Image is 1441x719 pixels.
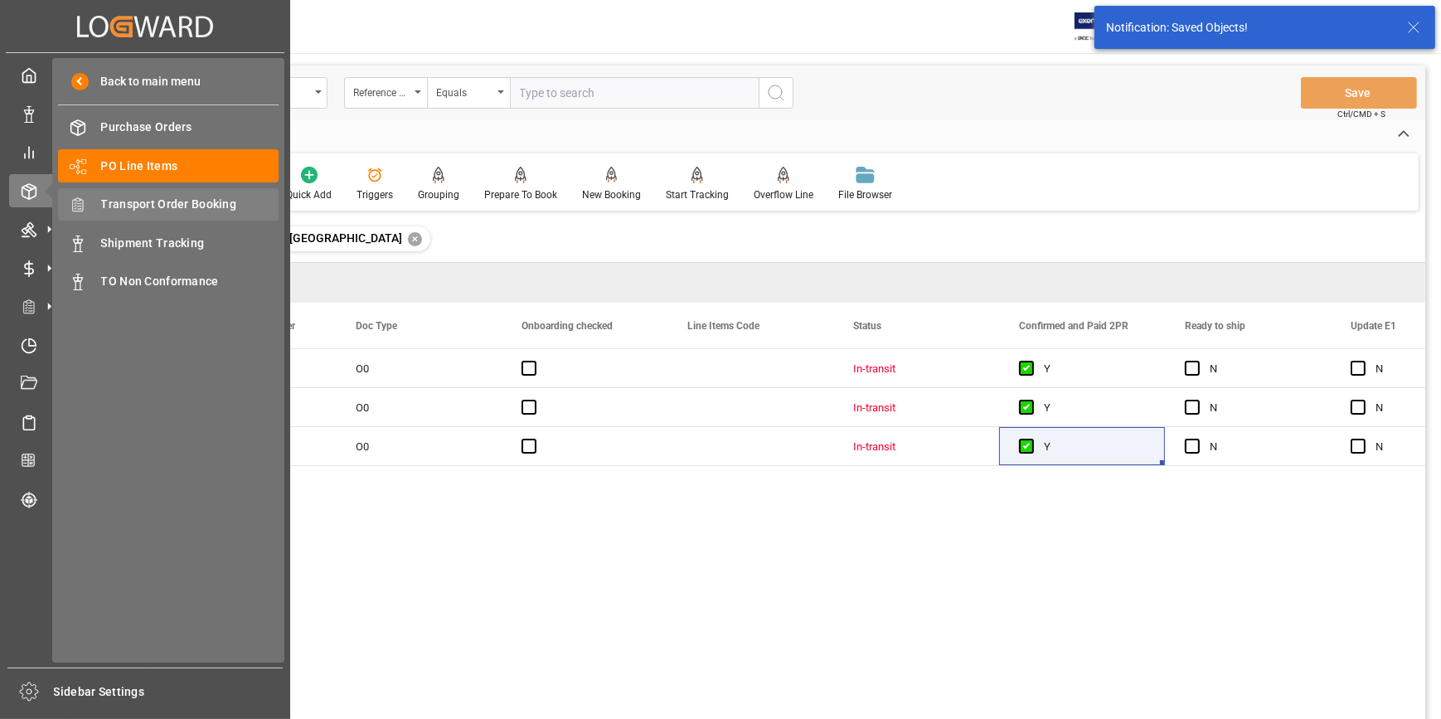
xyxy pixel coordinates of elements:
[9,445,281,477] a: CO2 Calculator
[436,81,492,100] div: Equals
[1019,320,1128,332] span: Confirmed and Paid 2PR
[522,320,613,332] span: Onboarding checked
[58,111,279,143] a: Purchase Orders
[1210,350,1311,388] div: N
[54,683,284,701] span: Sidebar Settings
[336,349,502,387] div: O0
[235,231,402,245] span: 22-10541-[GEOGRAPHIC_DATA]
[853,320,881,332] span: Status
[853,350,979,388] div: In-transit
[666,187,729,202] div: Start Tracking
[9,483,281,515] a: Tracking Shipment
[58,149,279,182] a: PO Line Items
[484,187,557,202] div: Prepare To Book
[353,81,410,100] div: Reference 2 Vendor
[408,232,422,246] div: ✕
[1044,389,1145,427] div: Y
[101,119,279,136] span: Purchase Orders
[1301,77,1417,109] button: Save
[101,158,279,175] span: PO Line Items
[344,77,427,109] button: open menu
[58,265,279,298] a: TO Non Conformance
[101,273,279,290] span: TO Non Conformance
[1106,19,1391,36] div: Notification: Saved Objects!
[89,73,201,90] span: Back to main menu
[336,388,502,426] div: O0
[1351,320,1396,332] span: Update E1
[58,226,279,259] a: Shipment Tracking
[101,235,279,252] span: Shipment Tracking
[286,187,332,202] div: Quick Add
[1044,428,1145,466] div: Y
[582,187,641,202] div: New Booking
[9,59,281,91] a: My Cockpit
[9,328,281,361] a: Timeslot Management V2
[754,187,813,202] div: Overflow Line
[1210,428,1311,466] div: N
[356,320,397,332] span: Doc Type
[853,428,979,466] div: In-transit
[853,389,979,427] div: In-transit
[759,77,793,109] button: search button
[9,367,281,400] a: Document Management
[1337,108,1385,120] span: Ctrl/CMD + S
[1044,350,1145,388] div: Y
[9,136,281,168] a: My Reports
[1075,12,1132,41] img: Exertis%20JAM%20-%20Email%20Logo.jpg_1722504956.jpg
[1185,320,1245,332] span: Ready to ship
[9,97,281,129] a: Data Management
[357,187,393,202] div: Triggers
[510,77,759,109] input: Type to search
[58,188,279,221] a: Transport Order Booking
[336,427,502,465] div: O0
[101,196,279,213] span: Transport Order Booking
[1210,389,1311,427] div: N
[418,187,459,202] div: Grouping
[427,77,510,109] button: open menu
[838,187,892,202] div: File Browser
[687,320,759,332] span: Line Items Code
[9,406,281,438] a: Sailing Schedules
